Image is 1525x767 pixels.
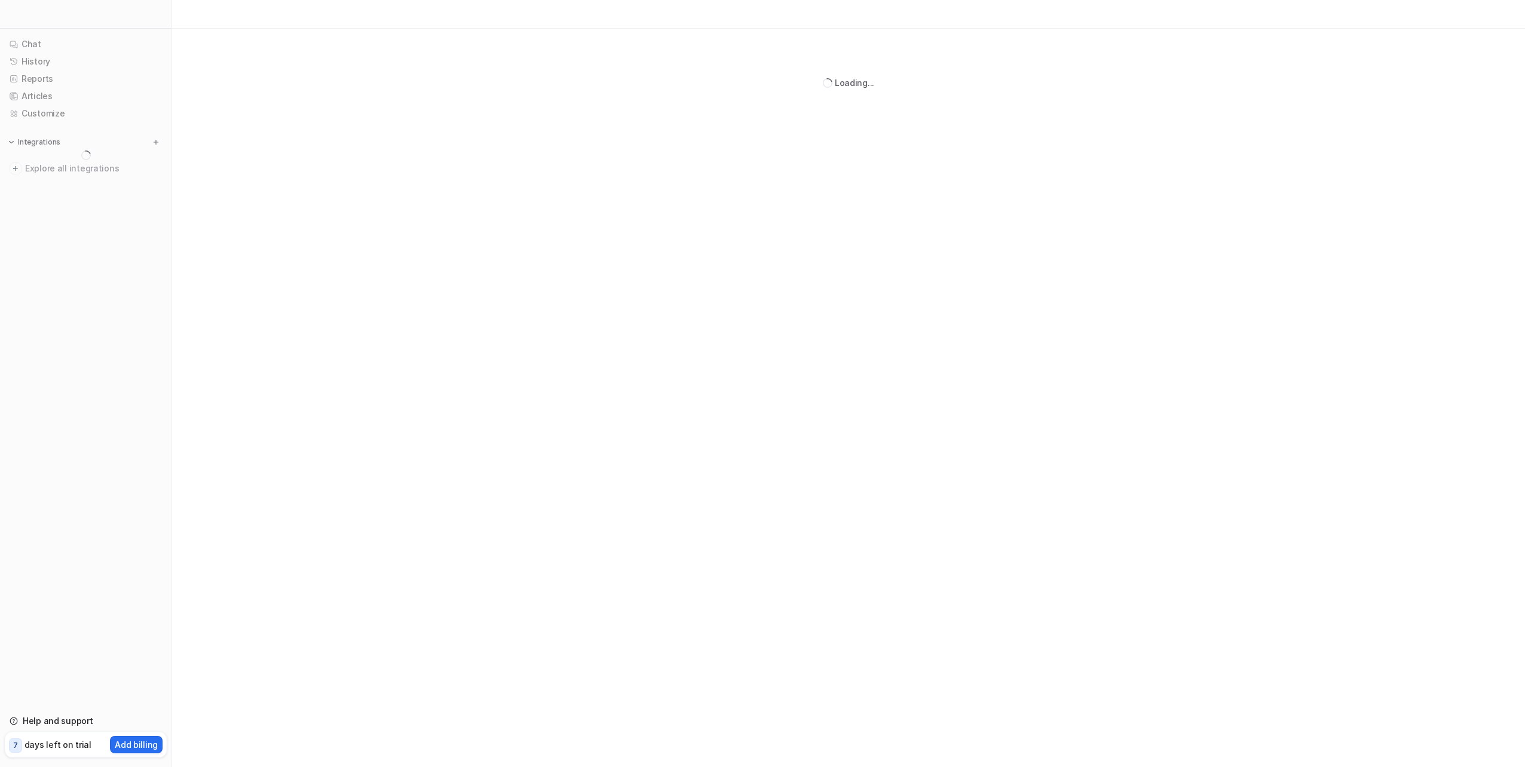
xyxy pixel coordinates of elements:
[13,740,18,751] p: 7
[5,160,167,177] a: Explore all integrations
[110,736,163,753] button: Add billing
[5,70,167,87] a: Reports
[835,76,874,89] div: Loading...
[5,53,167,70] a: History
[5,713,167,729] a: Help and support
[10,162,22,174] img: explore all integrations
[5,88,167,105] a: Articles
[5,136,64,148] button: Integrations
[5,105,167,122] a: Customize
[25,159,162,178] span: Explore all integrations
[115,738,158,751] p: Add billing
[25,738,91,751] p: days left on trial
[7,138,16,146] img: expand menu
[152,138,160,146] img: menu_add.svg
[18,137,60,147] p: Integrations
[5,36,167,53] a: Chat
